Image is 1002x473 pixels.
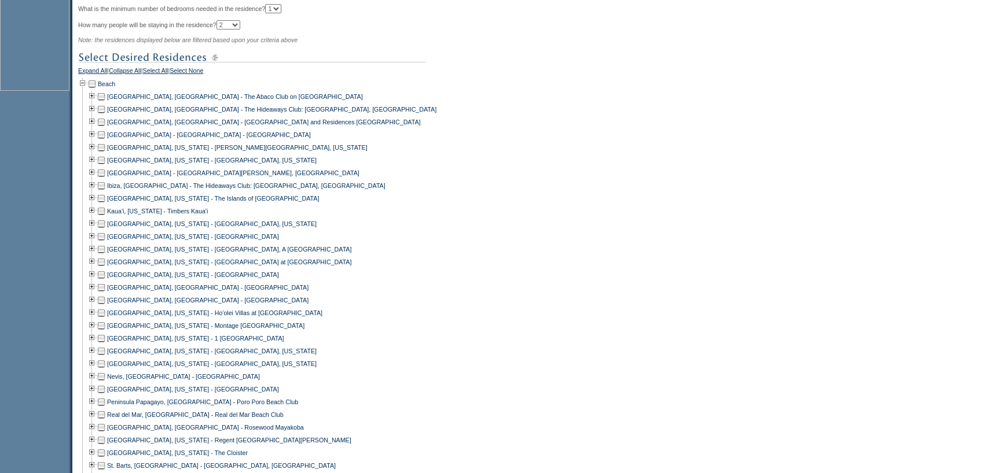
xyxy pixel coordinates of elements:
a: Beach [98,80,115,87]
a: [GEOGRAPHIC_DATA], [GEOGRAPHIC_DATA] - [GEOGRAPHIC_DATA] [107,284,309,291]
a: [GEOGRAPHIC_DATA], [US_STATE] - [GEOGRAPHIC_DATA] [107,271,279,278]
a: [GEOGRAPHIC_DATA], [US_STATE] - The Cloister [107,449,248,456]
a: [GEOGRAPHIC_DATA], [GEOGRAPHIC_DATA] - The Hideaways Club: [GEOGRAPHIC_DATA], [GEOGRAPHIC_DATA] [107,106,436,113]
a: Select All [143,67,168,77]
a: [GEOGRAPHIC_DATA], [US_STATE] - Regent [GEOGRAPHIC_DATA][PERSON_NAME] [107,437,351,444]
a: [GEOGRAPHIC_DATA], [US_STATE] - The Islands of [GEOGRAPHIC_DATA] [107,195,319,202]
a: [GEOGRAPHIC_DATA], [US_STATE] - [GEOGRAPHIC_DATA], [US_STATE] [107,157,317,164]
a: [GEOGRAPHIC_DATA] - [GEOGRAPHIC_DATA] - [GEOGRAPHIC_DATA] [107,131,311,138]
a: [GEOGRAPHIC_DATA], [GEOGRAPHIC_DATA] - The Abaco Club on [GEOGRAPHIC_DATA] [107,93,363,100]
a: [GEOGRAPHIC_DATA], [US_STATE] - [GEOGRAPHIC_DATA] at [GEOGRAPHIC_DATA] [107,258,351,265]
a: Ibiza, [GEOGRAPHIC_DATA] - The Hideaways Club: [GEOGRAPHIC_DATA], [GEOGRAPHIC_DATA] [107,182,386,189]
a: St. Barts, [GEOGRAPHIC_DATA] - [GEOGRAPHIC_DATA], [GEOGRAPHIC_DATA] [107,462,336,469]
a: [GEOGRAPHIC_DATA], [US_STATE] - Montage [GEOGRAPHIC_DATA] [107,322,304,329]
span: Note: the residences displayed below are filtered based upon your criteria above [78,36,298,43]
div: | | | [78,67,446,77]
a: Collapse All [109,67,141,77]
a: Select None [170,67,203,77]
a: [GEOGRAPHIC_DATA], [US_STATE] - [GEOGRAPHIC_DATA] [107,233,279,240]
a: [GEOGRAPHIC_DATA], [US_STATE] - Ho'olei Villas at [GEOGRAPHIC_DATA] [107,309,322,316]
a: [GEOGRAPHIC_DATA], [US_STATE] - [GEOGRAPHIC_DATA], [US_STATE] [107,360,317,367]
a: Expand All [78,67,107,77]
a: [GEOGRAPHIC_DATA], [GEOGRAPHIC_DATA] - [GEOGRAPHIC_DATA] [107,297,309,304]
a: [GEOGRAPHIC_DATA], [US_STATE] - [GEOGRAPHIC_DATA], A [GEOGRAPHIC_DATA] [107,246,351,253]
a: Peninsula Papagayo, [GEOGRAPHIC_DATA] - Poro Poro Beach Club [107,398,298,405]
a: [GEOGRAPHIC_DATA], [US_STATE] - [GEOGRAPHIC_DATA], [US_STATE] [107,220,317,227]
a: Real del Mar, [GEOGRAPHIC_DATA] - Real del Mar Beach Club [107,411,284,418]
a: [GEOGRAPHIC_DATA] - [GEOGRAPHIC_DATA][PERSON_NAME], [GEOGRAPHIC_DATA] [107,169,359,176]
a: [GEOGRAPHIC_DATA], [US_STATE] - 1 [GEOGRAPHIC_DATA] [107,335,284,342]
a: [GEOGRAPHIC_DATA], [GEOGRAPHIC_DATA] - Rosewood Mayakoba [107,424,304,431]
a: [GEOGRAPHIC_DATA], [GEOGRAPHIC_DATA] - [GEOGRAPHIC_DATA] and Residences [GEOGRAPHIC_DATA] [107,119,420,125]
a: Nevis, [GEOGRAPHIC_DATA] - [GEOGRAPHIC_DATA] [107,373,260,380]
a: Kaua'i, [US_STATE] - Timbers Kaua'i [107,208,208,215]
a: [GEOGRAPHIC_DATA], [US_STATE] - [GEOGRAPHIC_DATA] [107,386,279,393]
a: [GEOGRAPHIC_DATA], [US_STATE] - [PERSON_NAME][GEOGRAPHIC_DATA], [US_STATE] [107,144,368,151]
a: [GEOGRAPHIC_DATA], [US_STATE] - [GEOGRAPHIC_DATA], [US_STATE] [107,348,317,354]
